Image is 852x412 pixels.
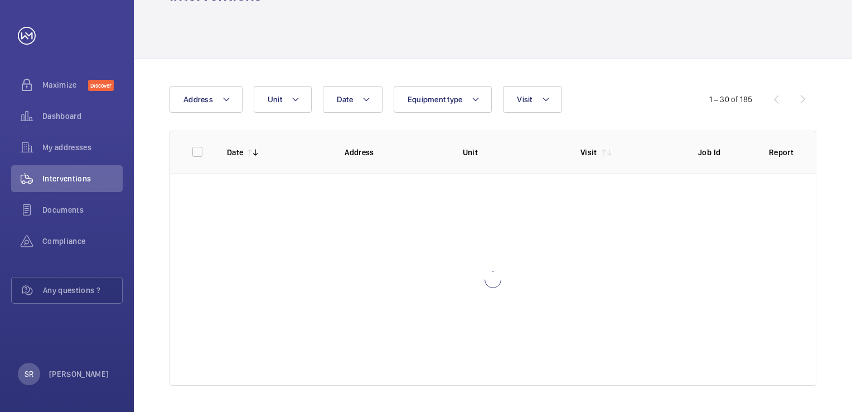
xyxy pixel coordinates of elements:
span: Dashboard [42,111,123,122]
span: Any questions ? [43,285,122,296]
p: Visit [580,147,597,158]
p: Address [345,147,444,158]
span: Discover [88,80,114,91]
span: Documents [42,204,123,215]
button: Visit [503,86,561,113]
p: Date [227,147,243,158]
button: Date [323,86,383,113]
p: Job Id [698,147,751,158]
span: Maximize [42,79,88,90]
span: Address [183,95,213,104]
span: Unit [268,95,282,104]
p: SR [25,368,33,380]
div: 1 – 30 of 185 [709,94,752,105]
button: Equipment type [394,86,492,113]
span: Equipment type [408,95,463,104]
span: Interventions [42,173,123,184]
button: Address [170,86,243,113]
span: Compliance [42,236,123,247]
button: Unit [254,86,312,113]
span: Visit [517,95,532,104]
p: Unit [463,147,563,158]
p: [PERSON_NAME] [49,368,109,380]
span: Date [337,95,353,104]
span: My addresses [42,142,123,153]
p: Report [769,147,793,158]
